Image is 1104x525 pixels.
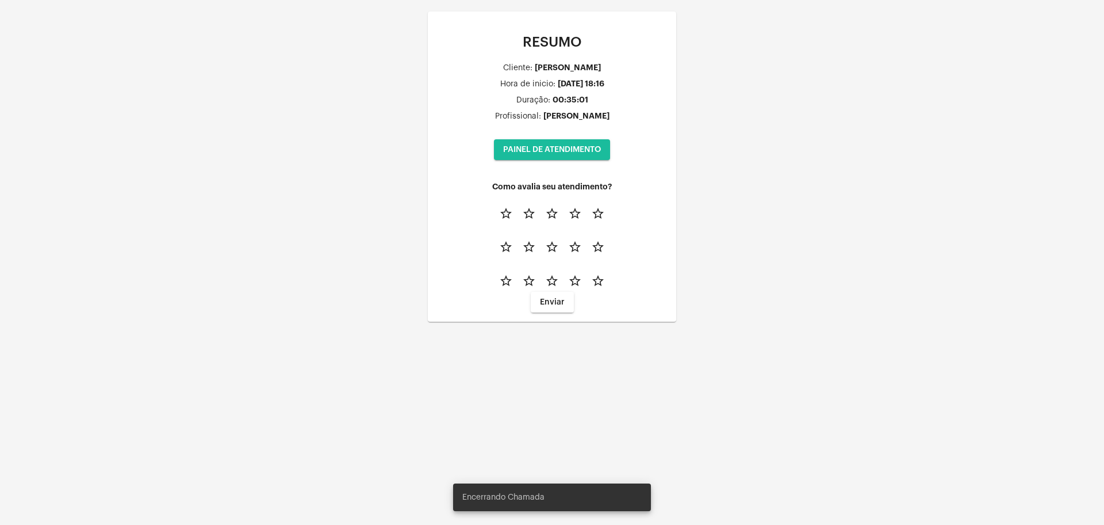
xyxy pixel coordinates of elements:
mat-icon: star_border [591,207,605,220]
p: RESUMO [437,35,667,50]
h4: Como avalia seu atendimento? [437,182,667,191]
mat-icon: star_border [545,240,559,254]
mat-icon: star_border [522,207,536,220]
button: Enviar [531,292,574,313]
div: Hora de inicio: [500,80,555,89]
mat-icon: star_border [545,274,559,288]
div: Profissional: [495,112,541,121]
div: [PERSON_NAME] [543,112,609,120]
button: PAINEL DE ATENDIMENTO [494,139,610,160]
mat-icon: star_border [568,207,582,220]
mat-icon: star_border [568,274,582,288]
div: [PERSON_NAME] [535,63,601,72]
mat-icon: star_border [545,207,559,220]
div: Cliente: [503,64,532,73]
span: Enviar [540,298,565,306]
mat-icon: star_border [499,207,513,220]
mat-icon: star_border [499,240,513,254]
div: 00:35:01 [553,96,588,104]
mat-icon: star_border [522,274,536,288]
div: Duração: [516,96,550,105]
mat-icon: star_border [591,240,605,254]
mat-icon: star_border [568,240,582,254]
mat-icon: star_border [522,240,536,254]
mat-icon: star_border [591,274,605,288]
div: [DATE] 18:16 [558,79,604,88]
span: PAINEL DE ATENDIMENTO [503,146,601,154]
mat-icon: star_border [499,274,513,288]
span: Encerrando Chamada [462,492,545,503]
